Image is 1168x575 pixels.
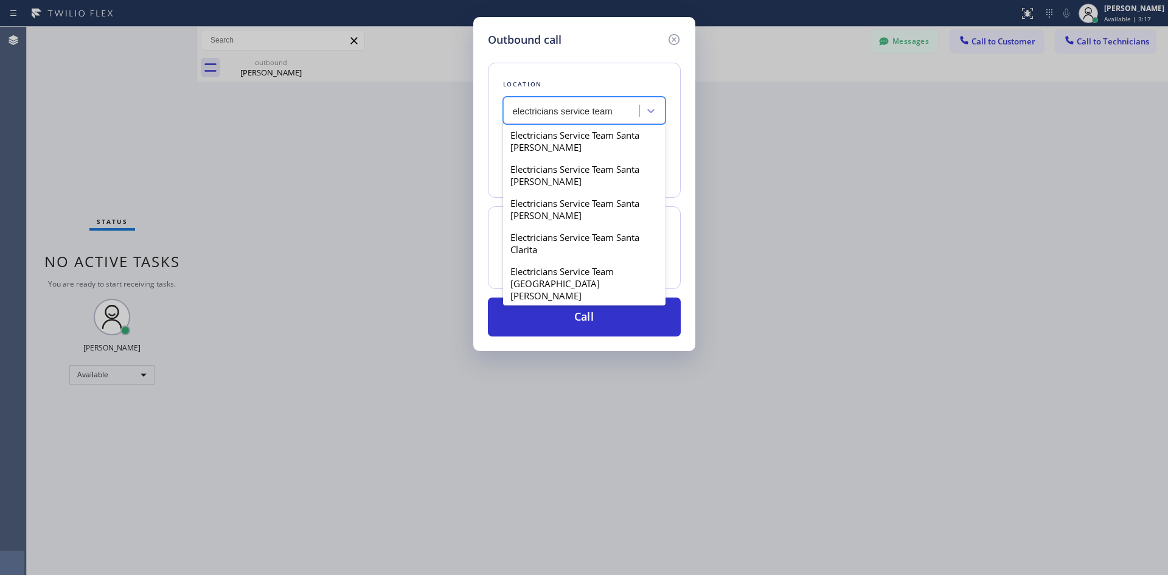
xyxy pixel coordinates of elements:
[488,32,561,48] h5: Outbound call
[503,124,666,158] div: Electricians Service Team Santa [PERSON_NAME]
[488,298,681,336] button: Call
[503,260,666,307] div: Electricians Service Team [GEOGRAPHIC_DATA][PERSON_NAME]
[503,158,666,192] div: Electricians Service Team Santa [PERSON_NAME]
[503,192,666,226] div: Electricians Service Team Santa [PERSON_NAME]
[503,226,666,260] div: Electricians Service Team Santa Clarita
[503,78,666,91] div: Location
